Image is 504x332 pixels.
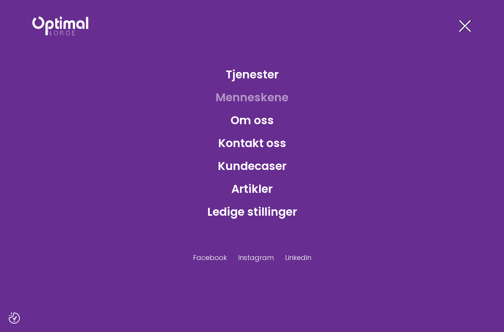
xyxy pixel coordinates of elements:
img: Revisit consent button [9,312,20,324]
a: LinkedIn [285,252,311,263]
a: Artikler [225,177,279,201]
button: Samtykkepreferanser [9,312,20,324]
a: Kundecaser [212,154,293,178]
a: Facebook [193,252,227,263]
img: Optimal Norge [32,17,88,35]
a: Om oss [225,108,280,132]
a: Tjenester [220,62,285,87]
a: Menneskene [210,85,294,110]
a: Kontakt oss [212,131,292,155]
a: Instagram [238,252,274,263]
a: Ledige stillinger [201,200,303,224]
